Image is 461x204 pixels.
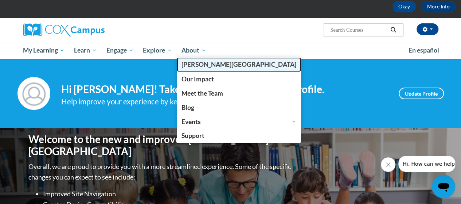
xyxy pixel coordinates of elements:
button: Account Settings [417,23,438,35]
span: Support [181,132,204,139]
a: Events [177,115,301,128]
span: Engage [106,46,134,55]
li: Improved Site Navigation [43,189,293,199]
span: My Learning [23,46,65,55]
div: Help improve your experience by keeping your profile up to date. [61,96,388,108]
a: Engage [102,42,138,59]
span: Blog [181,104,194,111]
span: Hi. How can we help? [4,5,59,11]
a: My Learning [18,42,70,59]
h4: Hi [PERSON_NAME]! Take a minute to review your profile. [61,83,388,96]
p: Overall, we are proud to provide you with a more streamlined experience. Some of the specific cha... [28,161,293,182]
a: More Info [421,1,456,12]
a: Support [177,128,301,143]
img: Profile Image [17,77,50,110]
iframe: Close message [381,157,395,172]
input: Search Courses [329,26,388,34]
a: Cox Campus [177,57,301,72]
a: Meet the Team [177,86,301,100]
a: Our Impact [177,72,301,86]
span: Events [181,117,296,126]
span: Learn [74,46,97,55]
span: En español [409,46,439,54]
button: Okay [392,1,416,12]
span: Our Impact [181,75,214,83]
span: [PERSON_NAME][GEOGRAPHIC_DATA] [181,61,296,68]
img: Cox Campus [23,23,105,36]
a: Blog [177,100,301,115]
span: About [181,46,206,55]
iframe: Message from company [398,156,455,172]
a: About [177,42,211,59]
a: En español [404,43,444,58]
a: Learn [69,42,102,59]
h1: Welcome to the new and improved [PERSON_NAME][GEOGRAPHIC_DATA] [28,133,293,158]
span: Meet the Team [181,89,223,97]
button: Search [388,26,399,34]
a: Explore [138,42,177,59]
a: Update Profile [399,88,444,99]
a: Cox Campus [23,23,154,36]
iframe: Button to launch messaging window [432,175,455,198]
div: Main menu [17,42,444,59]
span: Explore [143,46,172,55]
